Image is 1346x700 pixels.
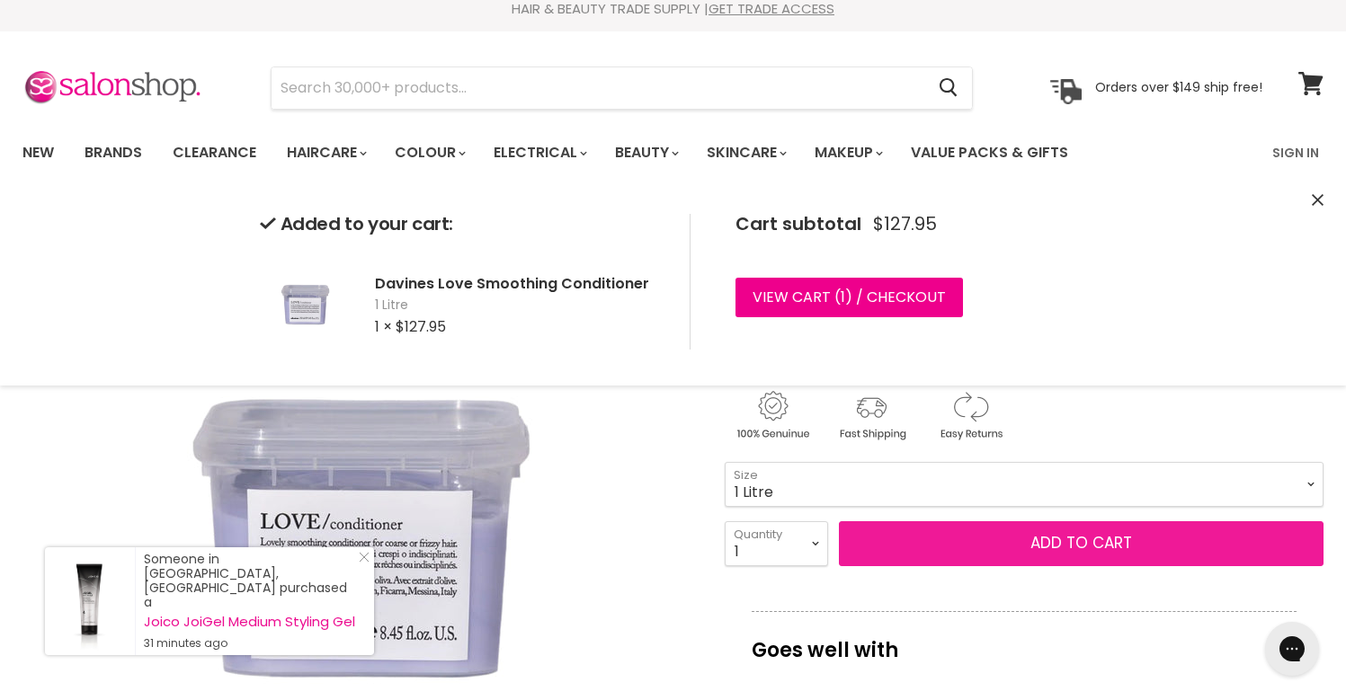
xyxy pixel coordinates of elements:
a: Clearance [159,134,270,172]
a: Beauty [602,134,690,172]
img: Davines Love Smoothing Conditioner [260,260,350,350]
a: Brands [71,134,156,172]
iframe: Gorgias live chat messenger [1256,616,1328,682]
svg: Close Icon [359,552,370,563]
a: Makeup [801,134,894,172]
ul: Main menu [9,127,1172,179]
img: shipping.gif [824,388,919,443]
a: Haircare [273,134,378,172]
span: 1 [841,287,845,307]
img: genuine.gif [725,388,820,443]
span: $127.95 [396,316,446,337]
a: Value Packs & Gifts [897,134,1082,172]
a: Joico JoiGel Medium Styling Gel [144,615,356,629]
div: Someone in [GEOGRAPHIC_DATA], [GEOGRAPHIC_DATA] purchased a [144,552,356,651]
a: New [9,134,67,172]
span: $127.95 [873,214,937,235]
a: Skincare [693,134,798,172]
button: Close [1312,191,1324,210]
h2: Added to your cart: [260,214,661,235]
p: Orders over $149 ship free! [1095,79,1262,95]
a: Sign In [1261,134,1330,172]
select: Quantity [725,521,828,566]
a: Electrical [480,134,598,172]
button: Add to cart [839,521,1324,566]
span: 1 × [375,316,392,337]
img: returns.gif [923,388,1018,443]
h2: Davines Love Smoothing Conditioner [375,274,661,293]
input: Search [272,67,924,109]
span: Cart subtotal [735,211,861,236]
a: Colour [381,134,477,172]
a: Close Notification [352,552,370,570]
form: Product [271,66,973,110]
p: Goes well with [752,611,1297,670]
span: 1 Litre [375,297,661,315]
a: View cart (1) / Checkout [735,278,963,317]
small: 31 minutes ago [144,636,356,651]
button: Search [924,67,972,109]
a: Visit product page [45,547,135,655]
